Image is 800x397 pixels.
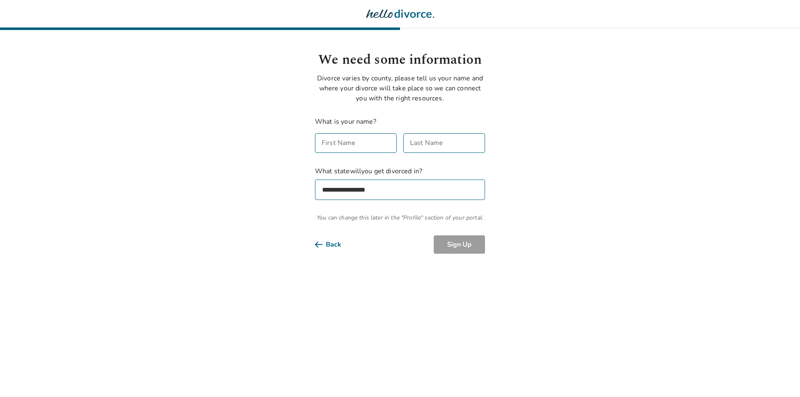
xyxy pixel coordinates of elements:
select: What statewillyou get divorced in? [315,180,485,200]
button: Back [315,235,355,254]
span: You can change this later in the "Profile" section of your portal. [315,213,485,222]
label: What state will you get divorced in? [315,166,485,200]
label: What is your name? [315,117,376,126]
p: Divorce varies by county, please tell us your name and where your divorce will take place so we c... [315,73,485,103]
h1: We need some information [315,50,485,70]
button: Sign Up [434,235,485,254]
